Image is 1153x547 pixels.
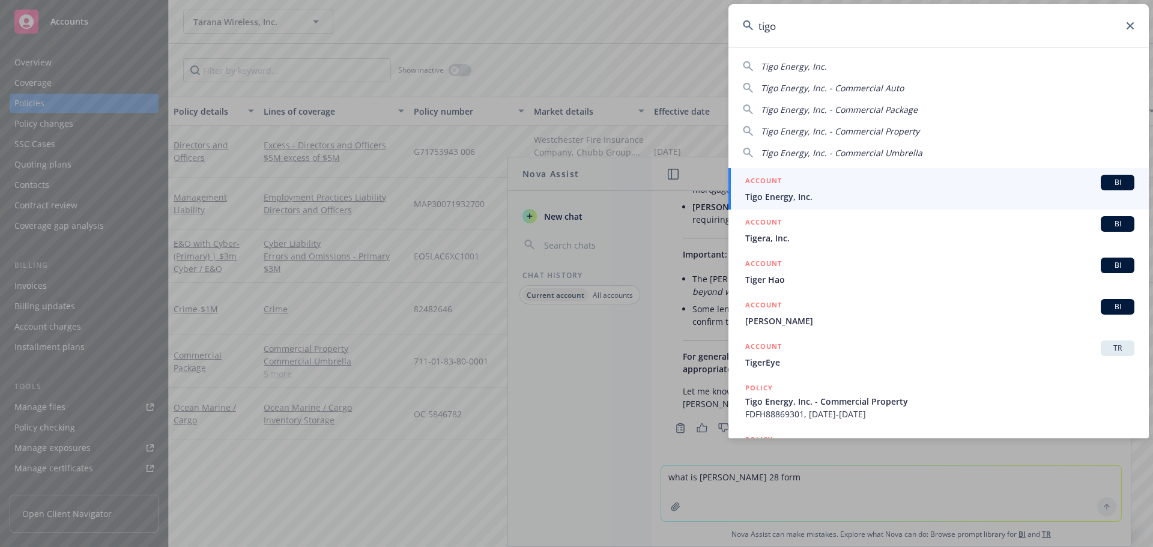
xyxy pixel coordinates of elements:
[728,210,1149,251] a: ACCOUNTBITigera, Inc.
[745,356,1134,369] span: TigerEye
[761,147,922,159] span: Tigo Energy, Inc. - Commercial Umbrella
[745,216,782,231] h5: ACCOUNT
[761,61,827,72] span: Tigo Energy, Inc.
[728,375,1149,427] a: POLICYTigo Energy, Inc. - Commercial PropertyFDFH88869301, [DATE]-[DATE]
[1106,343,1130,354] span: TR
[1106,301,1130,312] span: BI
[745,408,1134,420] span: FDFH88869301, [DATE]-[DATE]
[1106,177,1130,188] span: BI
[728,251,1149,292] a: ACCOUNTBITiger Hao
[745,382,773,394] h5: POLICY
[745,258,782,272] h5: ACCOUNT
[728,168,1149,210] a: ACCOUNTBITigo Energy, Inc.
[761,125,919,137] span: Tigo Energy, Inc. - Commercial Property
[745,190,1134,203] span: Tigo Energy, Inc.
[745,299,782,313] h5: ACCOUNT
[728,427,1149,479] a: POLICY
[761,82,904,94] span: Tigo Energy, Inc. - Commercial Auto
[728,334,1149,375] a: ACCOUNTTRTigerEye
[1106,219,1130,229] span: BI
[745,340,782,355] h5: ACCOUNT
[761,104,918,115] span: Tigo Energy, Inc. - Commercial Package
[1106,260,1130,271] span: BI
[745,315,1134,327] span: [PERSON_NAME]
[745,175,782,189] h5: ACCOUNT
[745,273,1134,286] span: Tiger Hao
[728,292,1149,334] a: ACCOUNTBI[PERSON_NAME]
[745,434,773,446] h5: POLICY
[728,4,1149,47] input: Search...
[745,232,1134,244] span: Tigera, Inc.
[745,395,1134,408] span: Tigo Energy, Inc. - Commercial Property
